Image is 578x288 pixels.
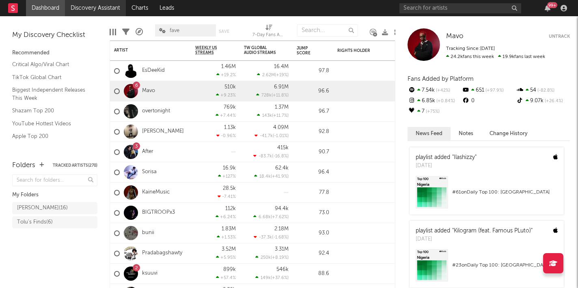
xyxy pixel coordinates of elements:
[297,208,329,218] div: 73.0
[216,255,236,260] div: +5.95 %
[273,114,287,118] span: +11.7 %
[446,54,545,59] span: 19.9k fans last week
[259,174,271,179] span: 18.4k
[244,45,276,55] div: TW Global Audio Streams
[549,32,570,41] button: Untrack
[53,163,97,168] button: Tracked Artists(270)
[547,2,557,8] div: 99 +
[12,202,97,214] a: [PERSON_NAME](16)
[17,203,68,213] div: [PERSON_NAME] ( 16 )
[297,107,329,116] div: 96.7
[142,209,175,216] a: BIGTROOPx3
[12,190,97,200] div: My Folders
[446,32,464,41] a: Mavo
[142,169,157,176] a: Sorisa
[408,106,462,117] div: 7
[12,60,89,69] a: Critical Algo/Viral Chart
[252,30,285,40] div: 7-Day Fans Added (7-Day Fans Added)
[195,45,224,55] span: Weekly US Streams
[462,85,515,96] div: 651
[545,5,550,11] button: 99+
[216,133,236,138] div: -0.96 %
[254,234,289,240] div: ( )
[410,249,564,288] a: #23onDaily Top 100: [GEOGRAPHIC_DATA]
[408,96,462,106] div: 6.85k
[452,155,477,160] a: "Ilashizzy"
[262,114,272,118] span: 143k
[274,134,287,138] span: -1.01 %
[222,226,236,232] div: 1.83M
[276,267,289,272] div: 546k
[297,66,329,76] div: 97.8
[170,28,179,33] span: fave
[142,88,155,95] a: Mavo
[275,247,289,252] div: 3.31M
[216,72,236,77] div: +19.2 %
[297,168,329,177] div: 96.4
[12,145,89,154] a: Spotify Track Velocity Chart
[446,33,464,40] span: Mavo
[12,73,89,82] a: TikTok Global Chart
[12,174,97,186] input: Search for folders...
[261,93,272,98] span: 728k
[543,99,563,103] span: +26.4 %
[259,215,271,219] span: 6.68k
[142,270,157,277] a: ksuuvi
[408,76,474,82] span: Fans Added by Platform
[410,176,564,215] a: #61onDaily Top 100: [GEOGRAPHIC_DATA]
[272,215,287,219] span: +7.62 %
[462,96,515,106] div: 0
[122,20,129,44] div: Filters
[142,148,153,155] a: After
[481,127,536,140] button: Change History
[12,119,89,128] a: YouTube Hottest Videos
[142,67,165,74] a: EsDeeKid
[297,86,329,96] div: 96.6
[218,174,236,179] div: +127 %
[217,234,236,240] div: +1.53 %
[223,186,236,191] div: 28.5k
[484,88,504,93] span: +97.9 %
[297,269,329,279] div: 88.6
[274,84,289,90] div: 6.91M
[136,20,143,44] div: A&R Pipeline
[142,230,154,236] a: bunii
[256,92,289,98] div: ( )
[337,48,378,53] div: Rights Holder
[435,99,455,103] span: +0.84 %
[216,92,236,98] div: +9.23 %
[12,30,97,40] div: My Discovery Checklist
[297,249,329,258] div: 92.4
[297,228,329,238] div: 93.0
[223,165,236,171] div: 16.9k
[219,29,229,34] button: Save
[272,174,287,179] span: +41.9 %
[261,276,271,280] span: 149k
[274,64,289,69] div: 16.4M
[416,235,533,243] div: [DATE]
[257,72,289,77] div: ( )
[216,113,236,118] div: +7.44 %
[452,228,533,234] a: "Kilogram (feat. Famous PLuto)"
[12,132,89,141] a: Apple Top 200
[277,145,289,150] div: 415k
[452,260,558,270] div: # 23 on Daily Top 100: [GEOGRAPHIC_DATA]
[224,125,236,130] div: 1.13k
[142,108,170,115] a: overtonight
[297,188,329,198] div: 77.8
[272,256,287,260] span: +8.19 %
[259,235,272,240] span: -37.3k
[297,147,329,157] div: 90.7
[254,174,289,179] div: ( )
[399,3,521,13] input: Search for artists
[446,46,495,51] span: Tracking Since: [DATE]
[275,105,289,110] div: 1.37M
[12,106,89,115] a: Shazam Top 200
[416,227,533,235] div: playlist added
[222,247,236,252] div: 3.52M
[276,73,287,77] span: +19 %
[142,250,182,257] a: Pradabagshawty
[225,206,236,211] div: 112k
[12,48,97,58] div: Recommended
[216,275,236,280] div: +57.4 %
